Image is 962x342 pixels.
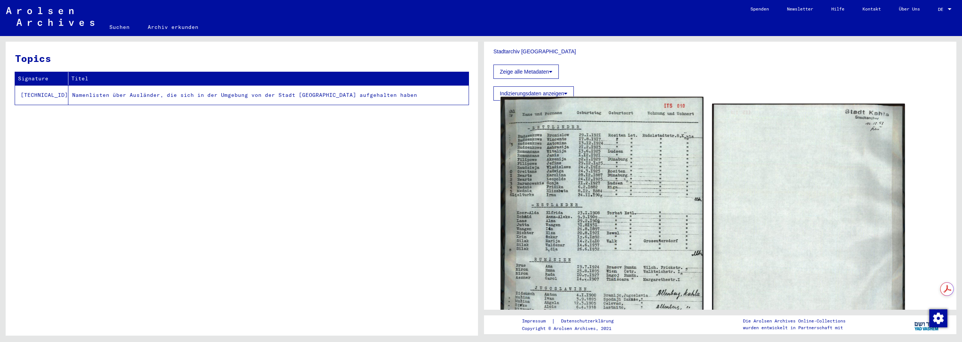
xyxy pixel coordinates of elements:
[15,85,68,105] td: [TECHNICAL_ID]
[15,51,468,66] h3: Topics
[522,325,623,332] p: Copyright © Arolsen Archives, 2021
[743,318,846,324] p: Die Arolsen Archives Online-Collections
[522,317,552,325] a: Impressum
[493,86,574,101] button: Indizierungsdaten anzeigen
[68,72,469,85] th: Titel
[493,65,559,79] button: Zeige alle Metadaten
[929,309,947,327] div: Zustimmung ändern
[555,317,623,325] a: Datenschutzerklärung
[743,324,846,331] p: wurden entwickelt in Partnerschaft mit
[6,7,94,26] img: Arolsen_neg.svg
[493,48,947,56] p: Stadtarchiv [GEOGRAPHIC_DATA]
[100,18,139,36] a: Suchen
[15,72,68,85] th: Signature
[913,315,941,334] img: yv_logo.png
[522,317,623,325] div: |
[139,18,207,36] a: Archiv erkunden
[938,7,946,12] span: DE
[68,85,469,105] td: Namenlisten über Ausländer, die sich in der Umgebung von der Stadt [GEOGRAPHIC_DATA] aufgehalten ...
[929,309,947,327] img: Zustimmung ändern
